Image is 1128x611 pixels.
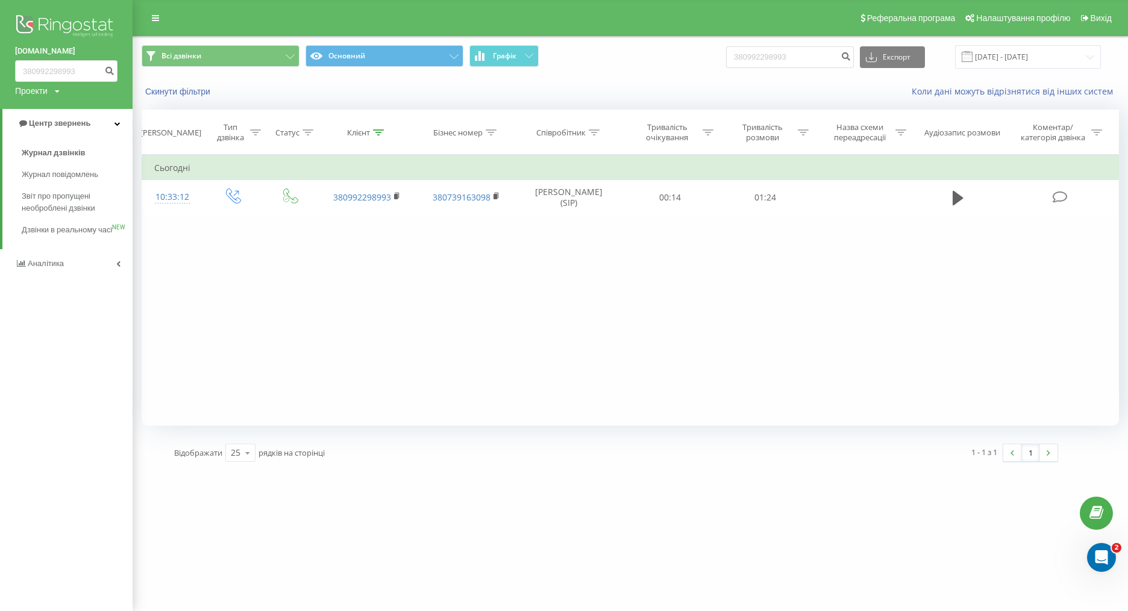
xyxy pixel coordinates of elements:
button: Графік [469,45,539,67]
span: Журнал дзвінків [22,147,86,159]
a: Журнал дзвінків [22,142,133,164]
button: Всі дзвінки [142,45,299,67]
a: Коли дані можуть відрізнятися вiд інших систем [912,85,1119,97]
a: [DOMAIN_NAME] [15,45,117,57]
div: Аудіозапис розмови [924,128,1000,138]
input: Пошук за номером [15,60,117,82]
td: [PERSON_NAME] (SIP) [516,180,622,215]
span: Налаштування профілю [976,13,1070,23]
a: Звіт про пропущені необроблені дзвінки [22,185,133,219]
div: Коментар/категорія дзвінка [1018,122,1088,143]
a: 380739163098 [433,191,490,203]
div: 25 [231,447,240,459]
div: 1 - 1 з 1 [971,446,997,458]
a: Центр звернень [2,109,133,138]
span: Журнал повідомлень [22,169,98,181]
div: Проекти [15,85,48,97]
div: Тип дзвінка [214,122,247,143]
a: 380992298993 [333,191,391,203]
div: Клієнт [347,128,370,138]
span: Графік [493,52,516,60]
span: Звіт про пропущені необроблені дзвінки [22,190,127,214]
img: Ringostat logo [15,12,117,42]
span: рядків на сторінці [258,447,325,458]
span: Центр звернень [29,119,90,128]
td: 00:14 [622,180,718,215]
td: 01:24 [718,180,813,215]
div: Тривалість очікування [635,122,700,143]
div: 10:33:12 [154,185,191,209]
span: Реферальна програма [867,13,956,23]
button: Експорт [860,46,925,68]
a: 1 [1021,444,1039,461]
a: Дзвінки в реальному часіNEW [22,219,133,241]
a: Журнал повідомлень [22,164,133,185]
span: Дзвінки в реальному часі [22,224,112,236]
iframe: Intercom live chat [1087,543,1116,572]
span: Всі дзвінки [161,51,201,61]
div: Статус [275,128,299,138]
span: 2 [1112,543,1121,553]
div: Бізнес номер [433,128,483,138]
span: Відображати [174,447,222,458]
td: Сьогодні [142,156,1119,180]
div: Назва схеми переадресації [828,122,892,143]
input: Пошук за номером [726,46,854,68]
div: Тривалість розмови [730,122,795,143]
button: Скинути фільтри [142,86,216,97]
div: [PERSON_NAME] [140,128,201,138]
span: Аналiтика [28,259,64,268]
button: Основний [305,45,463,67]
div: Співробітник [536,128,586,138]
span: Вихід [1091,13,1112,23]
